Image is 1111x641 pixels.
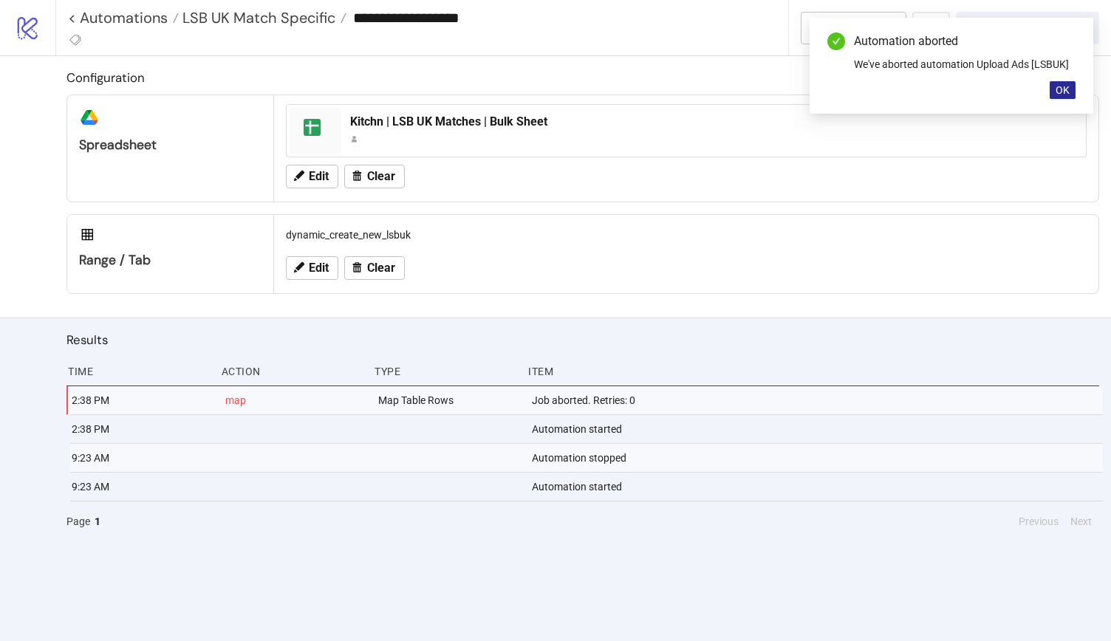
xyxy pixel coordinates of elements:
[344,165,405,188] button: Clear
[367,170,395,183] span: Clear
[286,256,338,280] button: Edit
[179,8,335,27] span: LSB UK Match Specific
[309,170,329,183] span: Edit
[309,261,329,275] span: Edit
[66,330,1099,349] h2: Results
[70,473,213,501] div: 9:23 AM
[350,114,1077,130] div: Kitchn | LSB UK Matches | Bulk Sheet
[90,513,105,529] button: 1
[530,444,1103,472] div: Automation stopped
[220,357,363,385] div: Action
[66,68,1099,87] h2: Configuration
[70,386,213,414] div: 2:38 PM
[1050,81,1076,99] button: OK
[530,415,1103,443] div: Automation started
[530,386,1103,414] div: Job aborted. Retries: 0
[66,357,210,385] div: Time
[179,10,346,25] a: LSB UK Match Specific
[1066,513,1096,529] button: Next
[530,473,1103,501] div: Automation started
[1056,84,1070,96] span: OK
[854,32,1076,50] div: Automation aborted
[344,256,405,280] button: Clear
[286,165,338,188] button: Edit
[854,56,1076,72] div: We've aborted automation Upload Ads [LSBUK]
[79,252,261,269] div: Range / Tab
[827,32,845,50] span: check-circle
[68,10,179,25] a: < Automations
[801,12,907,44] button: To Builder
[70,415,213,443] div: 2:38 PM
[70,444,213,472] div: 9:23 AM
[280,221,1093,249] div: dynamic_create_new_lsbuk
[224,386,367,414] div: map
[367,261,395,275] span: Clear
[66,513,90,529] span: Page
[1014,513,1063,529] button: Previous
[377,386,520,414] div: Map Table Rows
[373,357,516,385] div: Type
[912,12,950,44] button: ...
[956,12,1099,44] button: Run Automation
[527,357,1099,385] div: Item
[79,137,261,154] div: Spreadsheet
